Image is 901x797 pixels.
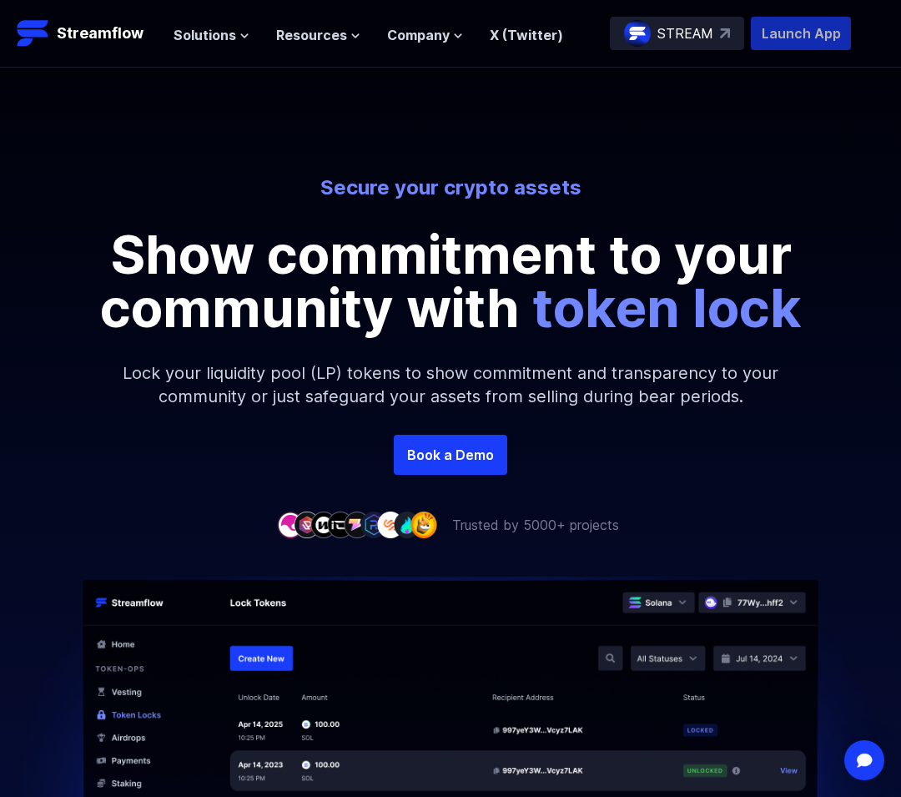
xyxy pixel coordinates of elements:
img: company-8 [394,512,420,537]
img: Streamflow Logo [17,17,50,50]
p: Lock your liquidity pool (LP) tokens to show commitment and transparency to your community or jus... [92,335,809,435]
button: Company [387,25,463,45]
span: Solutions [174,25,236,45]
img: streamflow-logo-circle.png [624,20,651,47]
img: company-4 [327,512,354,537]
span: Resources [276,25,347,45]
button: Resources [276,25,360,45]
img: company-9 [410,512,437,537]
img: top-right-arrow.svg [720,28,730,38]
p: Show commitment to your community with [75,228,826,335]
a: STREAM [610,17,744,50]
span: Company [387,25,450,45]
img: company-1 [277,512,304,537]
p: Trusted by 5000+ projects [452,515,619,535]
img: company-2 [294,512,320,537]
img: company-7 [377,512,404,537]
img: company-3 [310,512,337,537]
p: Secure your crypto assets [13,174,888,201]
a: Book a Demo [394,435,507,475]
span: token lock [532,275,802,340]
p: Streamflow [57,22,143,45]
button: Solutions [174,25,249,45]
div: Open Intercom Messenger [844,740,884,780]
img: company-6 [360,512,387,537]
p: STREAM [657,23,713,43]
img: company-5 [344,512,370,537]
a: Streamflow [17,17,157,50]
a: X (Twitter) [490,27,563,43]
button: Launch App [751,17,851,50]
